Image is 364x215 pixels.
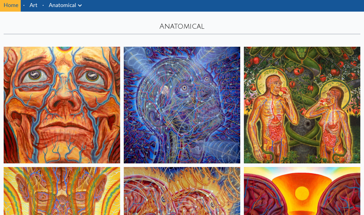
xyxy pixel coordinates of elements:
[4,2,18,8] a: Home
[49,1,76,9] a: Anatomical
[4,21,360,31] div: Anatomical
[30,1,37,9] a: Art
